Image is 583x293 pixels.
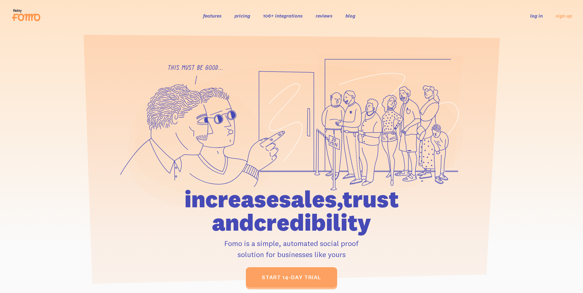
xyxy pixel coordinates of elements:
[149,238,434,260] p: Fomo is a simple, automated social proof solution for businesses like yours
[149,187,434,234] h1: increase sales, trust and credibility
[234,13,250,19] a: pricing
[246,267,337,287] a: start 14-day trial
[345,13,355,19] a: blog
[263,13,303,19] a: 106+ integrations
[316,13,333,19] a: reviews
[530,13,543,19] a: log in
[203,13,222,19] a: features
[556,13,572,19] a: sign up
